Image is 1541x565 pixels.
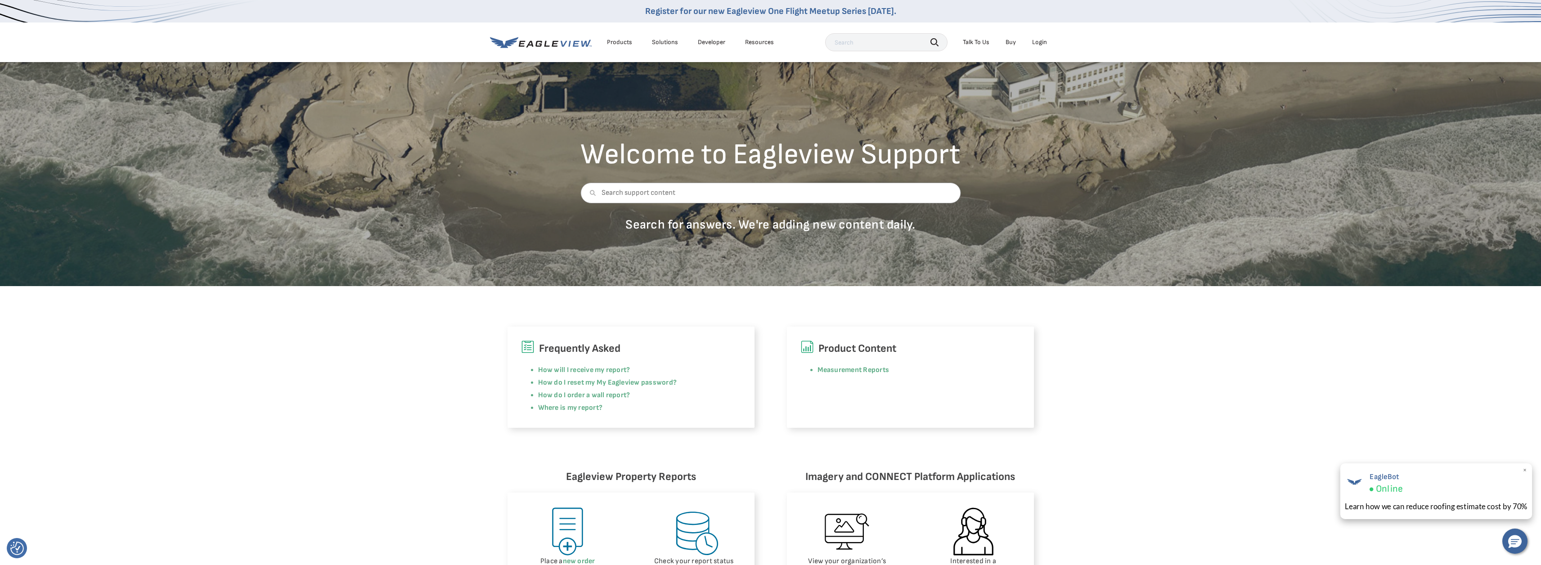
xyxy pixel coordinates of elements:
p: Search for answers. We're adding new content daily. [580,217,961,233]
a: Where is my report? [538,404,603,412]
input: Search support content [580,183,961,203]
a: Developer [698,38,725,46]
h6: Eagleview Property Reports [508,468,755,485]
span: Online [1375,483,1402,495]
div: Solutions [652,38,678,46]
a: How do I reset my My Eagleview password? [538,378,677,387]
img: Revisit consent button [10,542,24,555]
button: Consent Preferences [10,542,24,555]
h2: Welcome to Eagleview Support [580,140,961,169]
h6: Frequently Asked [521,340,741,357]
span: EagleBot [1369,472,1402,481]
a: Buy [1006,38,1016,46]
h6: Product Content [800,340,1020,357]
a: How will I receive my report? [538,366,630,374]
button: Hello, have a question? Let’s chat. [1502,529,1528,554]
div: Login [1032,38,1047,46]
h6: Imagery and CONNECT Platform Applications [787,468,1034,485]
div: Products [607,38,632,46]
div: Resources [745,38,774,46]
img: EagleBot [1345,472,1364,491]
input: Search [825,33,948,51]
a: Register for our new Eagleview One Flight Meetup Series [DATE]. [645,6,896,17]
a: Measurement Reports [818,366,890,374]
a: How do I order a wall report? [538,391,630,399]
div: Learn how we can reduce roofing estimate cost by 70% [1345,501,1528,512]
span: × [1523,466,1528,475]
div: Talk To Us [963,38,989,46]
